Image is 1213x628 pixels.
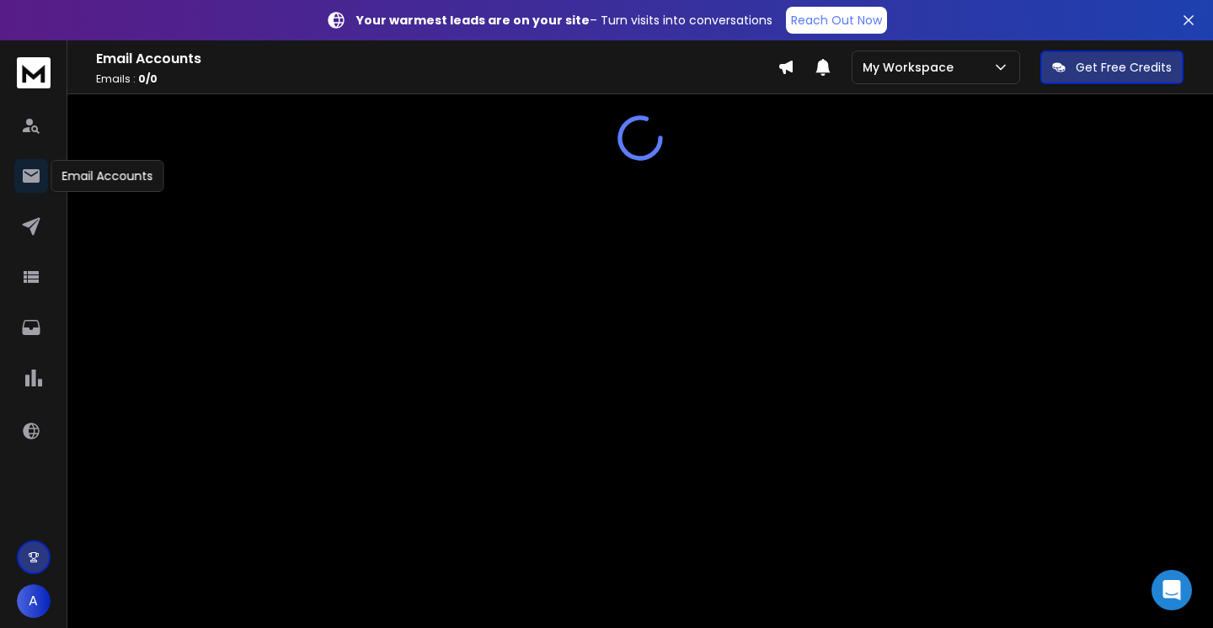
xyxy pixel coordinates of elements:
[17,57,51,88] img: logo
[51,160,164,192] div: Email Accounts
[17,584,51,618] button: A
[863,59,960,76] p: My Workspace
[791,12,882,29] p: Reach Out Now
[1152,570,1192,610] div: Open Intercom Messenger
[356,12,772,29] p: – Turn visits into conversations
[96,72,777,86] p: Emails :
[356,12,590,29] strong: Your warmest leads are on your site
[786,7,887,34] a: Reach Out Now
[96,49,777,69] h1: Email Accounts
[138,72,158,86] span: 0 / 0
[1076,59,1172,76] p: Get Free Credits
[1040,51,1184,84] button: Get Free Credits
